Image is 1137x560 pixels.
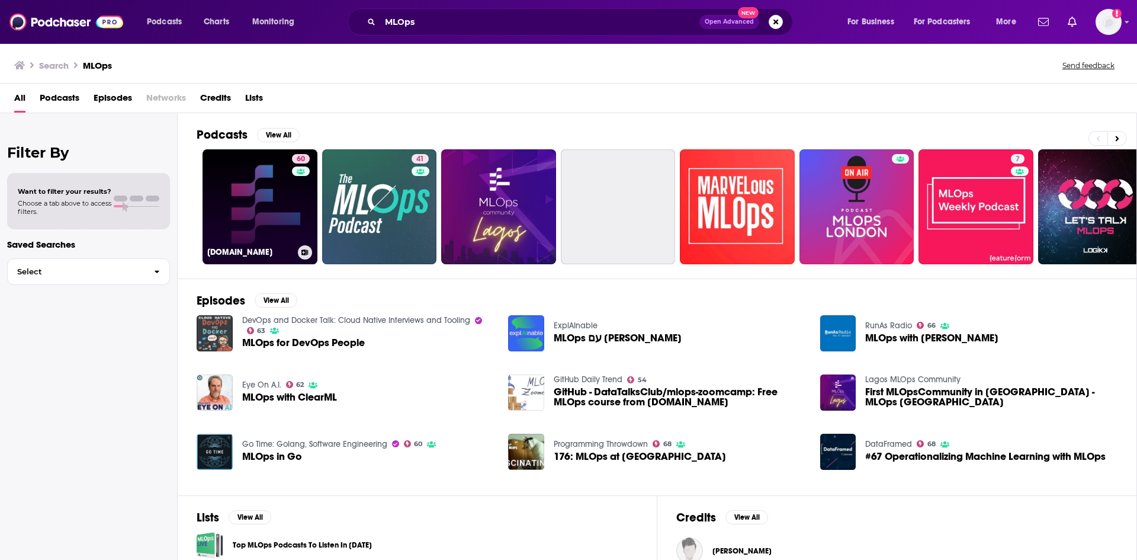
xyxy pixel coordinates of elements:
[554,387,806,407] span: GitHub - DataTalksClub/mlops-zoomcamp: Free MLOps course from [DOMAIN_NAME]
[653,440,672,447] a: 68
[988,12,1031,31] button: open menu
[1033,12,1054,32] a: Show notifications dropdown
[906,12,988,31] button: open menu
[257,128,300,142] button: View All
[865,321,912,331] a: RunAs Radio
[820,375,856,411] a: First MLOpsCommunity in Africa - MLOps Lagos
[247,327,266,334] a: 63
[197,510,219,525] h2: Lists
[245,88,263,113] a: Lists
[146,88,186,113] span: Networks
[554,321,598,331] a: ExplAInable
[839,12,909,31] button: open menu
[18,187,111,196] span: Want to filter your results?
[197,127,300,142] a: PodcastsView All
[297,153,305,165] span: 60
[197,293,297,308] a: EpisodesView All
[1096,9,1122,35] span: Logged in as headlandconsultancy
[83,60,112,71] h3: MLOps
[359,8,804,36] div: Search podcasts, credits, & more...
[554,452,726,462] a: 176: MLOps at SwampUp
[1063,12,1081,32] a: Show notifications dropdown
[197,532,223,559] span: Top MLOps Podcasts To Listen In 2023
[865,387,1117,407] a: First MLOpsCommunity in Africa - MLOps Lagos
[508,315,544,351] img: MLOps עם אורן רזון
[197,375,233,411] img: MLOps with ClearML
[847,14,894,30] span: For Business
[9,11,123,33] img: Podchaser - Follow, Share and Rate Podcasts
[554,387,806,407] a: GitHub - DataTalksClub/mlops-zoomcamp: Free MLOps course from DataTalks.Club
[725,510,768,524] button: View All
[508,375,544,411] img: GitHub - DataTalksClub/mlops-zoomcamp: Free MLOps course from DataTalks.Club
[242,452,302,462] a: MLOps in Go
[255,293,297,308] button: View All
[554,439,648,449] a: Programming Throwdown
[94,88,132,113] a: Episodes
[257,328,265,334] span: 63
[638,377,647,383] span: 54
[252,14,294,30] span: Monitoring
[242,338,365,348] span: MLOps for DevOps People
[1096,9,1122,35] img: User Profile
[712,546,772,556] a: Demetrios Brinkmann
[197,315,233,351] img: MLOps for DevOps People
[207,247,293,257] h3: [DOMAIN_NAME]
[296,382,304,388] span: 62
[996,14,1016,30] span: More
[242,315,470,325] a: DevOps and Docker Talk: Cloud Native Interviews and Tooling
[286,381,304,388] a: 62
[865,452,1106,462] a: #67 Operationalizing Machine Learning with MLOps
[738,7,759,18] span: New
[7,144,170,161] h2: Filter By
[197,127,248,142] h2: Podcasts
[554,333,682,343] span: MLOps עם [PERSON_NAME]
[820,434,856,470] img: #67 Operationalizing Machine Learning with MLOps
[200,88,231,113] a: Credits
[554,375,622,385] a: GitHub Daily Trend
[197,434,233,470] a: MLOps in Go
[244,12,310,31] button: open menu
[865,333,998,343] span: MLOps with [PERSON_NAME]
[663,441,672,447] span: 68
[40,88,79,113] span: Podcasts
[918,149,1033,264] a: 7
[404,440,423,447] a: 60
[865,439,912,449] a: DataFramed
[820,315,856,351] img: MLOps with Damian Brady
[229,510,271,524] button: View All
[242,439,387,449] a: Go Time: Golang, Software Engineering
[204,14,229,30] span: Charts
[917,322,936,329] a: 66
[508,434,544,470] img: 176: MLOps at SwampUp
[39,60,69,71] h3: Search
[139,12,197,31] button: open menu
[627,376,647,383] a: 54
[1059,60,1118,71] button: Send feedback
[7,239,170,250] p: Saved Searches
[927,441,936,447] span: 68
[292,154,310,164] a: 60
[927,323,936,328] span: 66
[18,199,111,216] span: Choose a tab above to access filters.
[196,12,236,31] a: Charts
[412,154,429,164] a: 41
[865,375,961,385] a: Lagos MLOps Community
[865,333,998,343] a: MLOps with Damian Brady
[1112,9,1122,18] svg: Add a profile image
[8,268,144,276] span: Select
[203,149,317,264] a: 60[DOMAIN_NAME]
[1096,9,1122,35] button: Show profile menu
[676,510,716,525] h2: Credits
[14,88,25,113] a: All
